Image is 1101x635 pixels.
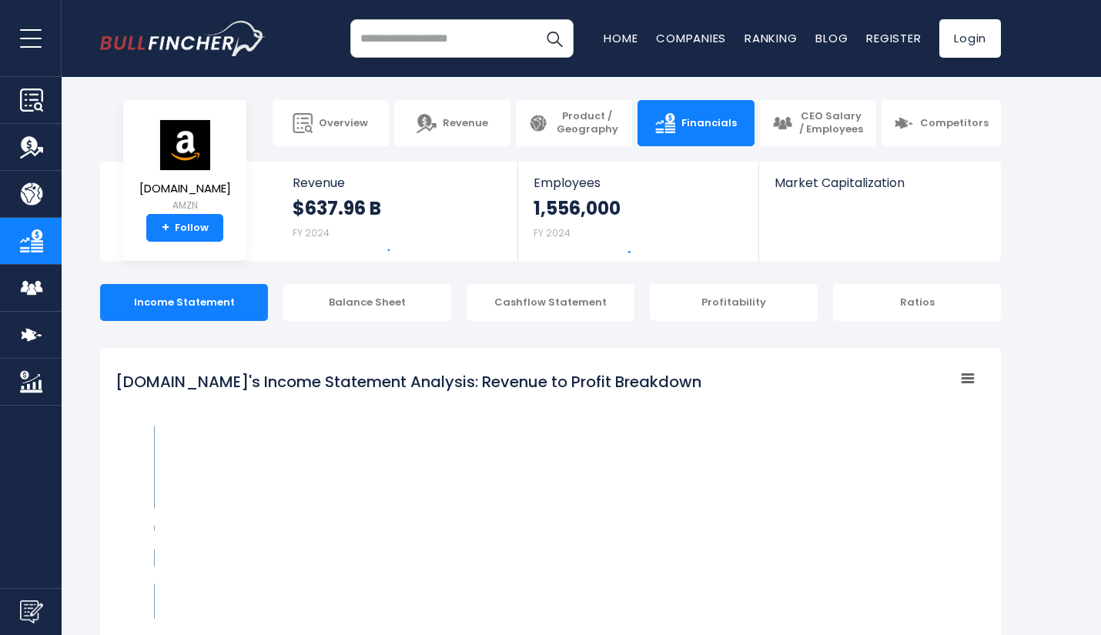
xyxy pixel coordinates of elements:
[139,119,232,215] a: [DOMAIN_NAME] AMZN
[100,21,266,56] img: bullfincher logo
[100,284,268,321] div: Income Statement
[518,162,758,261] a: Employees 1,556,000 FY 2024
[283,284,451,321] div: Balance Sheet
[516,100,632,146] a: Product / Geography
[798,110,864,136] span: CEO Salary / Employees
[920,117,989,130] span: Competitors
[443,117,488,130] span: Revenue
[273,100,389,146] a: Overview
[394,100,510,146] a: Revenue
[139,199,231,212] small: AMZN
[162,221,169,235] strong: +
[319,117,368,130] span: Overview
[866,30,921,46] a: Register
[759,162,999,216] a: Market Capitalization
[604,30,638,46] a: Home
[146,214,223,242] a: +Follow
[760,100,876,146] a: CEO Salary / Employees
[293,175,503,190] span: Revenue
[100,21,266,56] a: Go to homepage
[882,100,1001,146] a: Competitors
[638,100,754,146] a: Financials
[650,284,818,321] div: Profitability
[833,284,1001,321] div: Ratios
[535,19,574,58] button: Search
[293,196,381,220] strong: $637.96 B
[534,196,621,220] strong: 1,556,000
[467,284,634,321] div: Cashflow Statement
[277,162,518,261] a: Revenue $637.96 B FY 2024
[745,30,797,46] a: Ranking
[681,117,737,130] span: Financials
[293,226,330,239] small: FY 2024
[534,226,571,239] small: FY 2024
[554,110,620,136] span: Product / Geography
[139,182,231,196] span: [DOMAIN_NAME]
[775,175,984,190] span: Market Capitalization
[815,30,848,46] a: Blog
[656,30,726,46] a: Companies
[534,175,742,190] span: Employees
[939,19,1001,58] a: Login
[115,371,701,393] tspan: [DOMAIN_NAME]'s Income Statement Analysis: Revenue to Profit Breakdown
